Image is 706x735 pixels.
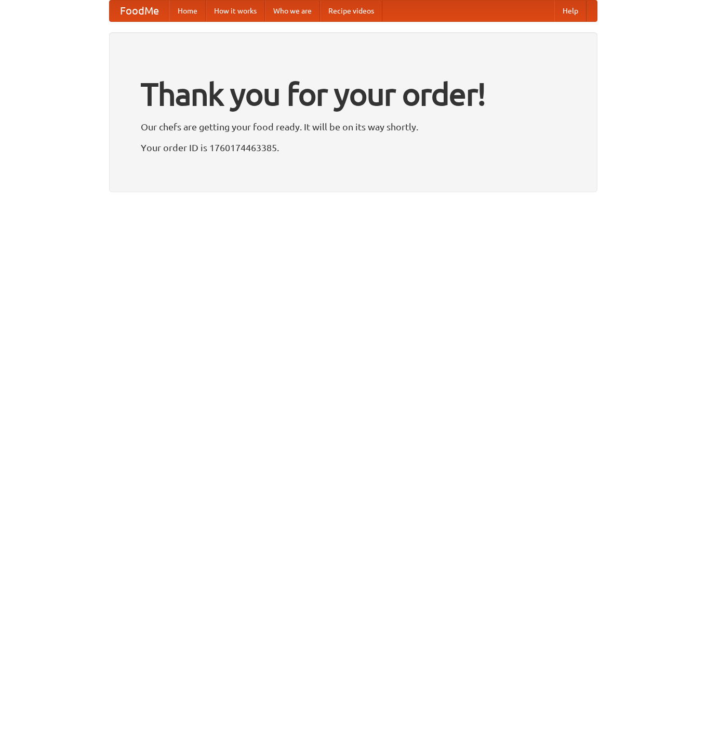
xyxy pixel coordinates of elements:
h1: Thank you for your order! [141,69,566,119]
p: Your order ID is 1760174463385. [141,140,566,155]
a: Home [169,1,206,21]
a: How it works [206,1,265,21]
a: FoodMe [110,1,169,21]
p: Our chefs are getting your food ready. It will be on its way shortly. [141,119,566,135]
a: Who we are [265,1,320,21]
a: Help [554,1,587,21]
a: Recipe videos [320,1,382,21]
